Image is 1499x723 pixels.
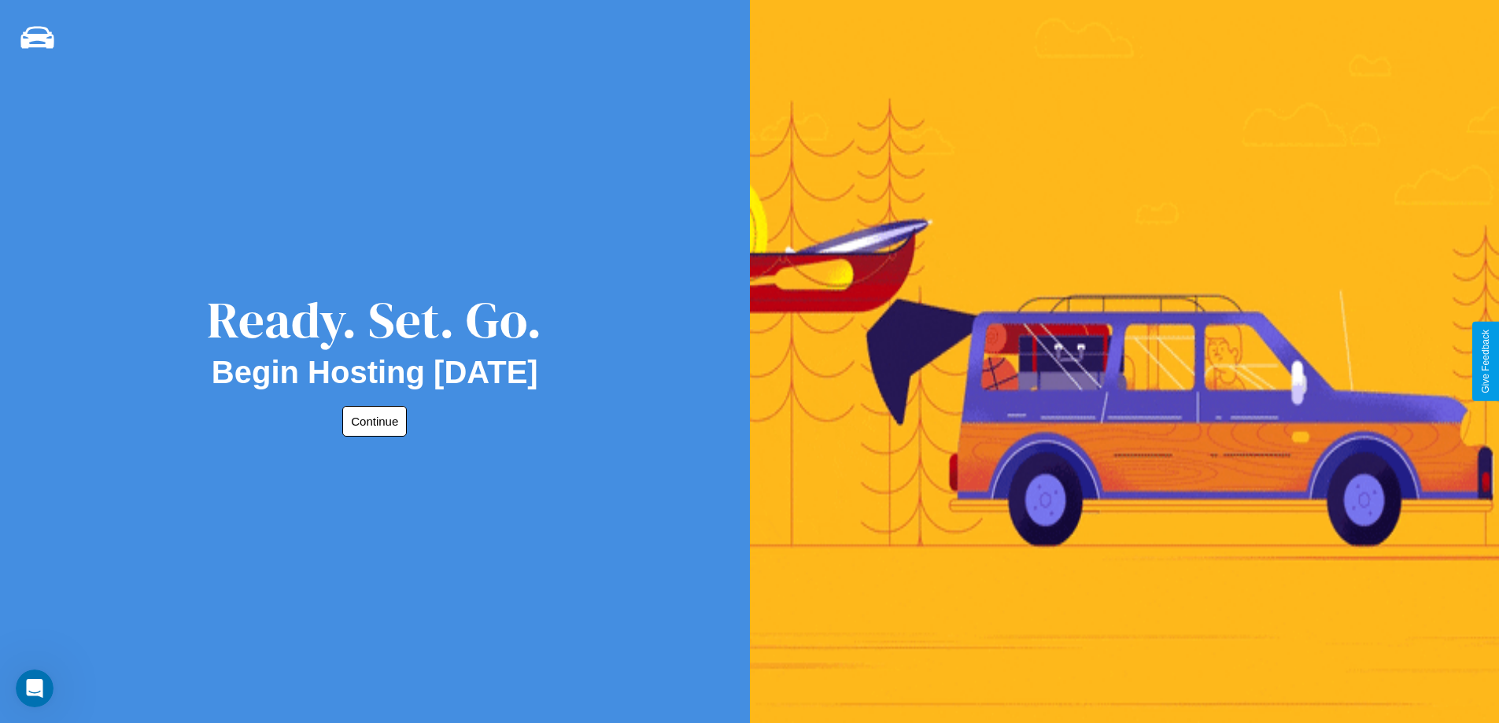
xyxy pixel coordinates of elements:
[342,406,407,437] button: Continue
[207,285,542,355] div: Ready. Set. Go.
[16,670,54,707] iframe: Intercom live chat
[212,355,538,390] h2: Begin Hosting [DATE]
[1480,330,1491,393] div: Give Feedback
